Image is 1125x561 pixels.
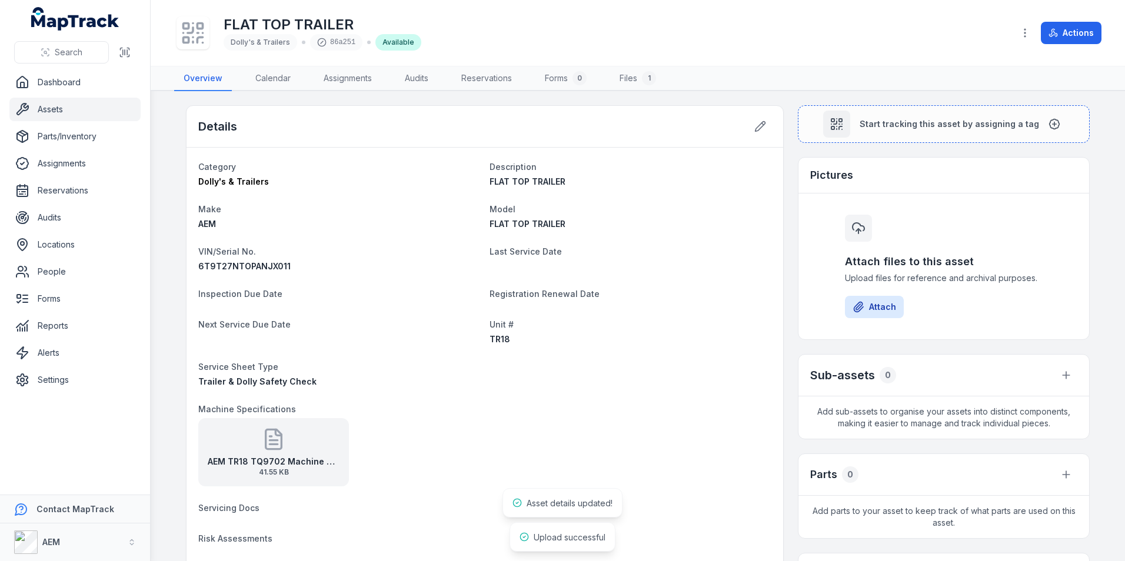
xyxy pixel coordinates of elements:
div: 86a251 [310,34,362,51]
div: 0 [573,71,587,85]
span: Trailer & Dolly Safety Check [198,376,317,386]
span: Search [55,46,82,58]
span: Make [198,204,221,214]
a: Forms0 [535,66,596,91]
span: Machine Specifications [198,404,296,414]
h1: FLAT TOP TRAILER [224,15,421,34]
a: Assignments [314,66,381,91]
button: Start tracking this asset by assigning a tag [798,105,1090,143]
div: 1 [642,71,656,85]
a: Audits [395,66,438,91]
span: Dolly's & Trailers [231,38,290,46]
strong: AEM TR18 TQ9702 Machine Specifications [208,456,340,467]
a: Parts/Inventory [9,125,141,148]
span: Unit # [490,319,514,329]
a: Audits [9,206,141,229]
div: 0 [842,466,858,483]
span: 6T9T27NTOPANJX011 [198,261,291,271]
span: FLAT TOP TRAILER [490,176,565,186]
span: Registration Renewal Date [490,289,600,299]
span: Last Service Date [490,246,562,256]
span: Next Service Due Date [198,319,291,329]
span: Add parts to your asset to keep track of what parts are used on this asset. [798,496,1089,538]
a: Forms [9,287,141,310]
a: Overview [174,66,232,91]
button: Actions [1041,22,1101,44]
span: VIN/Serial No. [198,246,256,256]
span: TR18 [490,334,510,344]
a: Reservations [9,179,141,202]
span: Add sub-assets to organise your assets into distinct components, making it easier to manage and t... [798,396,1089,439]
a: Reports [9,314,141,338]
span: Risk Assessments [198,533,272,543]
h3: Parts [810,466,837,483]
span: AEM [198,219,216,229]
span: 41.55 KB [208,467,340,477]
span: Service Sheet Type [198,362,278,372]
a: Calendar [246,66,300,91]
div: 0 [880,367,896,383]
span: Asset details updated! [527,498,613,508]
a: Alerts [9,341,141,365]
h2: Sub-assets [810,367,875,383]
h3: Attach files to this asset [845,253,1043,270]
a: Dashboard [9,71,141,94]
span: Upload successful [534,532,605,542]
span: Dolly's & Trailers [198,176,269,186]
span: Servicing Docs [198,503,259,513]
a: Settings [9,368,141,392]
a: Assignments [9,152,141,175]
div: Available [375,34,421,51]
h2: Details [198,118,237,135]
a: People [9,260,141,283]
span: Inspection Due Date [198,289,282,299]
a: Files1 [610,66,665,91]
h3: Pictures [810,167,853,183]
strong: Contact MapTrack [36,504,114,514]
a: Locations [9,233,141,256]
span: FLAT TOP TRAILER [490,219,565,229]
a: MapTrack [31,7,119,31]
strong: AEM [42,537,60,547]
span: Upload files for reference and archival purposes. [845,272,1043,284]
a: Reservations [452,66,521,91]
span: Model [490,204,515,214]
span: Category [198,162,236,172]
span: Start tracking this asset by assigning a tag [860,118,1039,130]
button: Attach [845,296,904,318]
button: Search [14,41,109,64]
a: Assets [9,98,141,121]
span: Description [490,162,537,172]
